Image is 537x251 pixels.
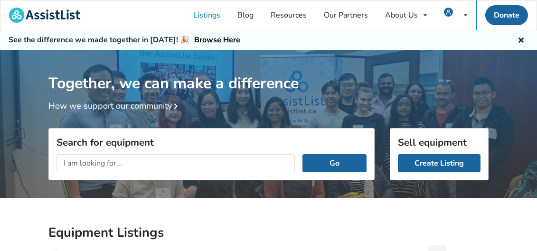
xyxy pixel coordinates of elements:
a: Browse Here [194,35,240,45]
a: Donate [485,5,528,25]
div: About Us [385,11,418,19]
h3: Sell equipment [398,136,480,149]
button: Go [302,154,367,172]
h1: Together, we can make a difference [48,50,489,93]
a: How we support our community [48,100,181,112]
img: assistlist-logo [9,8,80,23]
h5: See the difference we made together in [DATE]! 🎉 [9,35,240,45]
img: user icon [444,8,453,17]
a: Create Listing [398,154,480,172]
input: I am looking for... [57,154,295,172]
a: Resources [262,0,315,30]
h2: Equipment Listings [48,224,489,241]
a: Blog [229,0,262,30]
h3: Search for equipment [57,136,367,149]
a: Listings [185,0,229,30]
a: Our Partners [315,0,377,30]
